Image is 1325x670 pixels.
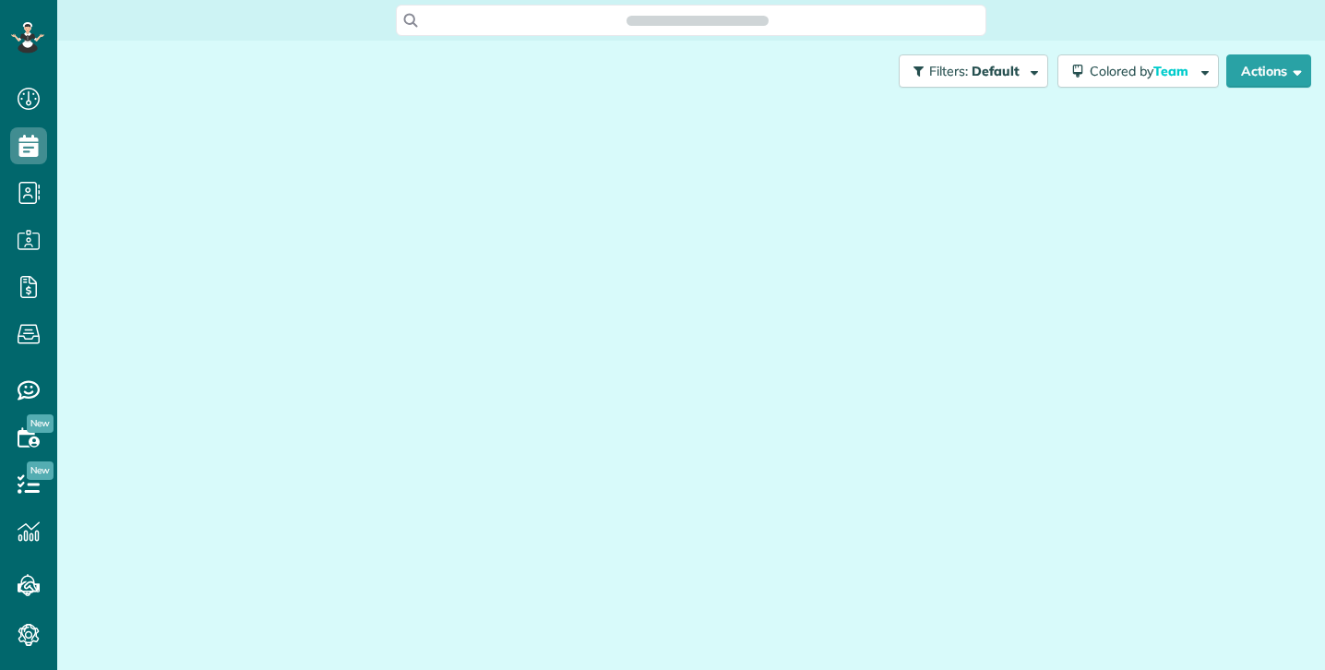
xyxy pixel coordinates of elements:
span: Colored by [1090,63,1195,79]
span: Filters: [929,63,968,79]
button: Filters: Default [899,54,1048,88]
a: Filters: Default [889,54,1048,88]
span: New [27,461,54,480]
button: Colored byTeam [1057,54,1219,88]
span: Search ZenMaid… [645,11,749,30]
span: Team [1153,63,1191,79]
span: Default [972,63,1021,79]
span: New [27,414,54,433]
button: Actions [1226,54,1311,88]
